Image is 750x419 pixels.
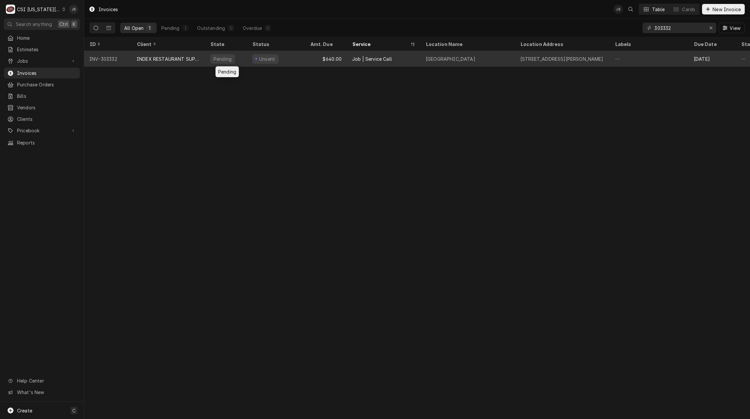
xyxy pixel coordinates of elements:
[520,41,603,48] div: Location Address
[4,375,80,386] a: Go to Help Center
[69,5,78,14] div: Joshua Bennett's Avatar
[615,41,683,48] div: Labels
[4,114,80,124] a: Clients
[213,55,232,62] div: Pending
[69,5,78,14] div: JB
[719,23,745,33] button: View
[305,51,347,67] div: $640.00
[89,41,125,48] div: ID
[625,4,636,14] button: Open search
[17,139,77,146] span: Reports
[702,4,745,14] button: New Invoice
[197,25,225,32] div: Outstanding
[4,387,80,398] a: Go to What's New
[137,41,198,48] div: Client
[6,5,15,14] div: CSI Kansas City's Avatar
[72,407,76,414] span: C
[4,79,80,90] a: Purchase Orders
[17,34,77,41] span: Home
[17,6,60,13] div: CSI [US_STATE][GEOGRAPHIC_DATA]
[4,91,80,101] a: Bills
[183,25,187,32] div: 1
[614,5,623,14] div: Joshua Bennett's Avatar
[4,33,80,43] a: Home
[17,70,77,77] span: Invoices
[4,125,80,136] a: Go to Pricebook
[694,41,729,48] div: Due Date
[6,5,15,14] div: C
[73,21,76,28] span: K
[216,66,239,77] div: Pending
[352,41,409,48] div: Service
[4,102,80,113] a: Vendors
[266,25,270,32] div: 0
[17,389,76,396] span: What's New
[426,55,475,62] div: [GEOGRAPHIC_DATA]
[352,55,392,62] div: Job | Service Call
[161,25,179,32] div: Pending
[610,51,689,67] div: —
[4,55,80,66] a: Go to Jobs
[17,57,67,64] span: Jobs
[59,21,68,28] span: Ctrl
[711,6,742,13] span: New Invoice
[654,23,704,33] input: Keyword search
[252,41,298,48] div: Status
[17,408,32,413] span: Create
[4,44,80,55] a: Estimates
[682,6,695,13] div: Cards
[4,68,80,78] a: Invoices
[258,55,276,62] div: Unsent
[84,51,131,67] div: INV-303332
[16,21,52,28] span: Search anything
[520,55,603,62] div: [STREET_ADDRESS][PERSON_NAME]
[17,81,77,88] span: Purchase Orders
[689,51,736,67] div: [DATE]
[17,116,77,122] span: Clients
[137,55,200,62] div: INDEX RESTAURANT SUPPLY INC
[243,25,262,32] div: Overdue
[17,377,76,384] span: Help Center
[17,93,77,99] span: Bills
[652,6,665,13] div: Table
[4,18,80,30] button: Search anythingCtrlK
[229,25,233,32] div: 0
[148,25,151,32] div: 1
[706,23,716,33] button: Erase input
[210,41,242,48] div: State
[17,104,77,111] span: Vendors
[17,127,67,134] span: Pricebook
[310,41,340,48] div: Amt. Due
[17,46,77,53] span: Estimates
[728,25,742,32] span: View
[426,41,509,48] div: Location Name
[614,5,623,14] div: JB
[4,137,80,148] a: Reports
[124,25,144,32] div: All Open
